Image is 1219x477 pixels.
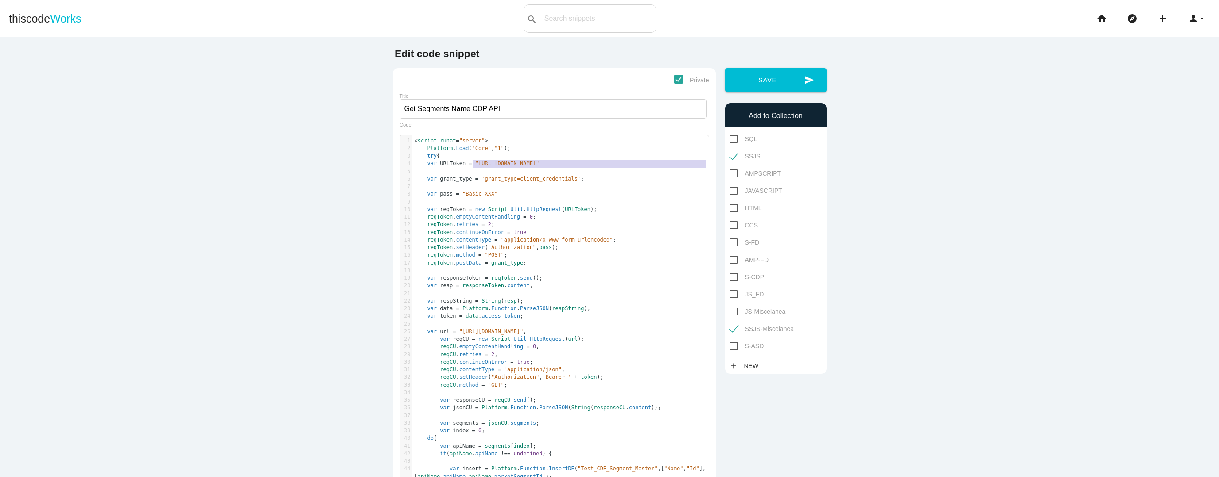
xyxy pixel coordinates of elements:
[459,328,524,335] span: "[URL][DOMAIN_NAME]"
[440,366,456,373] span: reqCU
[1157,4,1168,33] i: add
[415,206,597,212] span: . . ( );
[491,305,517,312] span: Function
[415,450,552,457] span: ( . ) {
[527,5,537,34] i: search
[491,260,523,266] span: grant_type
[440,160,466,166] span: URLToken
[400,244,412,251] div: 15
[520,275,533,281] span: send
[1199,4,1206,33] i: arrow_drop_down
[475,298,478,304] span: =
[730,323,794,335] span: SSJS-Miscelanea
[440,282,453,289] span: resp
[481,404,507,411] span: Platform
[526,343,529,350] span: =
[462,282,504,289] span: responseToken
[400,312,412,320] div: 24
[501,450,511,457] span: !==
[730,237,760,248] span: S-FD
[427,244,453,250] span: reqToken
[415,397,536,403] span: . ();
[730,112,822,120] h6: Add to Collection
[485,138,488,144] span: >
[450,450,472,457] span: apiName
[456,138,459,144] span: =
[725,68,827,92] button: sendSave
[415,328,527,335] span: ;
[400,328,412,335] div: 26
[400,282,412,289] div: 20
[481,298,501,304] span: String
[427,298,437,304] span: var
[450,465,459,472] span: var
[400,213,412,221] div: 11
[504,366,562,373] span: "application/json"
[415,282,533,289] span: . ;
[400,206,412,213] div: 10
[427,275,437,281] span: var
[415,244,559,250] span: . ( , );
[415,427,485,434] span: ;
[514,397,527,403] span: send
[510,359,513,365] span: =
[440,404,450,411] span: var
[400,290,412,297] div: 21
[415,138,418,144] span: <
[456,145,469,151] span: Load
[440,275,481,281] span: responseToken
[664,465,683,472] span: "Name"
[400,366,412,373] div: 31
[571,404,590,411] span: String
[730,306,786,317] span: JS-Miscelanea
[415,176,584,182] span: ;
[472,145,491,151] span: "Core"
[427,176,437,182] span: var
[1096,4,1107,33] i: home
[440,427,450,434] span: var
[440,305,453,312] span: data
[517,359,530,365] span: true
[629,404,652,411] span: content
[510,404,536,411] span: Function
[415,420,540,426] span: . ;
[440,328,450,335] span: url
[415,374,603,380] span: . ( , );
[415,382,508,388] span: . ;
[456,214,520,220] span: emptyContentHandling
[530,336,565,342] span: HttpRequest
[459,343,524,350] span: emptyContentHandling
[440,443,450,449] span: var
[481,176,581,182] span: 'grant_type=client_credentials'
[415,260,527,266] span: . ;
[520,305,549,312] span: ParseJSON
[543,374,571,380] span: 'Bearer '
[578,465,658,472] span: "Test_CDP_Segment_Master"
[478,427,481,434] span: 0
[510,420,536,426] span: segments
[427,191,437,197] span: var
[400,152,412,160] div: 3
[456,305,459,312] span: =
[415,366,565,373] span: . ;
[552,305,584,312] span: respString
[440,176,472,182] span: grant_type
[400,427,412,435] div: 39
[400,190,412,198] div: 8
[475,206,485,212] span: new
[485,252,504,258] span: "POST"
[400,320,412,328] div: 25
[485,351,488,358] span: =
[565,206,590,212] span: URLToken
[549,465,575,472] span: InsertDE
[510,206,523,212] span: Util
[400,183,412,190] div: 7
[523,214,526,220] span: =
[453,443,475,449] span: apiName
[453,336,469,342] span: reqCU
[427,221,453,227] span: reqToken
[594,404,625,411] span: responseCU
[400,198,412,206] div: 9
[400,351,412,358] div: 29
[415,435,437,441] span: {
